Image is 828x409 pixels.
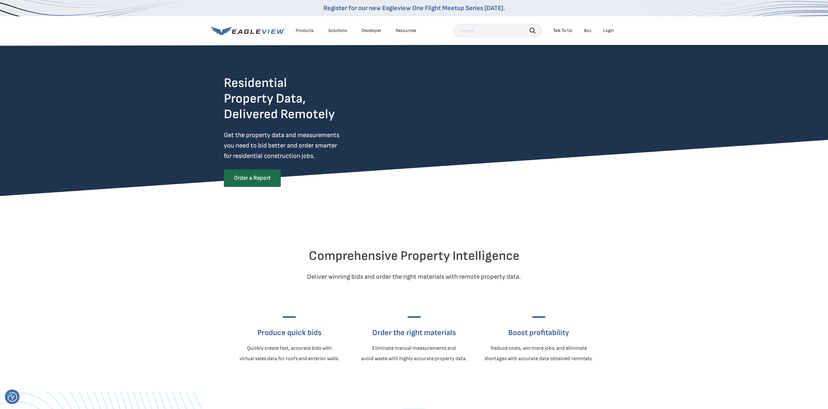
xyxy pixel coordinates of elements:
p: Quickly create fast, accurate bids with virtual sales data for roofs and exterior walls. [239,343,339,364]
p: Eliminate manual measurements and avoid waste with highly accurate property data. [361,343,467,364]
div: Login [603,28,614,34]
img: Revisit consent button [7,392,17,402]
h2: Residential Property Data, Delivered Remotely [224,75,335,122]
input: Search [454,24,542,37]
h3: Order the right materials [361,328,467,338]
a: Register for our new Eagleview One Flight Meetup Series [DATE]. [323,4,505,12]
h2: Comprehensive Property Intelligence [224,248,604,264]
p: Get the property data and measurements you need to bid better and order smarter for residential c... [224,130,366,161]
h3: Boost profitability [484,328,593,338]
div: Solutions [328,28,347,34]
div: Talk To Us [553,28,572,34]
p: Reduce costs, win more jobs, and eliminate shortages with accurate data obtained remotely. [484,343,593,364]
button: Consent Preferences [7,392,17,402]
a: Developer [361,28,381,34]
h3: Produce quick bids [239,328,339,338]
p: Deliver winning bids and order the right materials with remote property data. [224,272,604,282]
a: Buy [584,28,591,34]
a: Order a Report [224,169,281,187]
div: Resources [396,28,416,34]
div: Products [296,28,314,34]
